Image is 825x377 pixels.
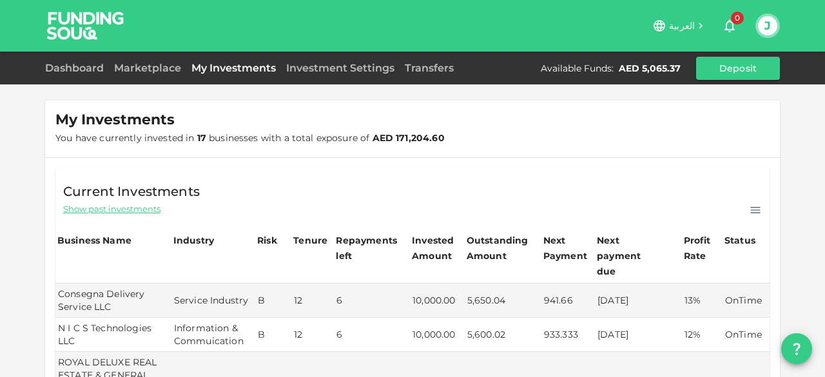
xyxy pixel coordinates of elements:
div: Tenure [293,233,327,248]
div: Industry [173,233,214,248]
div: Next payment due [597,233,661,279]
div: Business Name [57,233,131,248]
strong: 17 [197,132,206,144]
button: J [758,16,777,35]
td: Service Industry [171,284,255,318]
div: Available Funds : [541,62,614,75]
div: Risk [257,233,283,248]
td: 6 [334,318,410,352]
div: Profit Rate [684,233,721,264]
div: Next Payment [543,233,593,264]
div: AED 5,065.37 [619,62,681,75]
strong: AED 171,204.60 [373,132,445,144]
a: Investment Settings [281,62,400,74]
a: Marketplace [109,62,186,74]
td: 5,600.02 [465,318,541,352]
td: 6 [334,284,410,318]
button: 0 [717,13,742,39]
td: N I C S Technologies LLC [55,318,171,352]
td: B [255,284,291,318]
span: العربية [669,20,695,32]
div: Outstanding Amount [467,233,531,264]
span: My Investments [55,111,175,129]
div: Repayments left [336,233,400,264]
td: 13% [682,284,723,318]
a: My Investments [186,62,281,74]
td: [DATE] [595,318,682,352]
td: OnTime [723,284,770,318]
td: Consegna Delivery Service LLC [55,284,171,318]
td: 933.333 [541,318,595,352]
span: Show past investments [63,203,160,215]
a: Dashboard [45,62,109,74]
div: Invested Amount [412,233,463,264]
div: Status [724,233,757,248]
td: Information & Commuication [171,318,255,352]
span: 0 [731,12,744,24]
td: 12 [291,284,334,318]
td: 12% [682,318,723,352]
td: B [255,318,291,352]
button: Deposit [696,57,780,80]
td: 5,650.04 [465,284,541,318]
td: 941.66 [541,284,595,318]
td: [DATE] [595,284,682,318]
span: You have currently invested in businesses with a total exposure of [55,132,445,144]
td: 10,000.00 [410,318,465,352]
button: question [781,333,812,364]
td: 10,000.00 [410,284,465,318]
td: 12 [291,318,334,352]
span: Current Investments [63,181,200,202]
a: Transfers [400,62,459,74]
td: OnTime [723,318,770,352]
